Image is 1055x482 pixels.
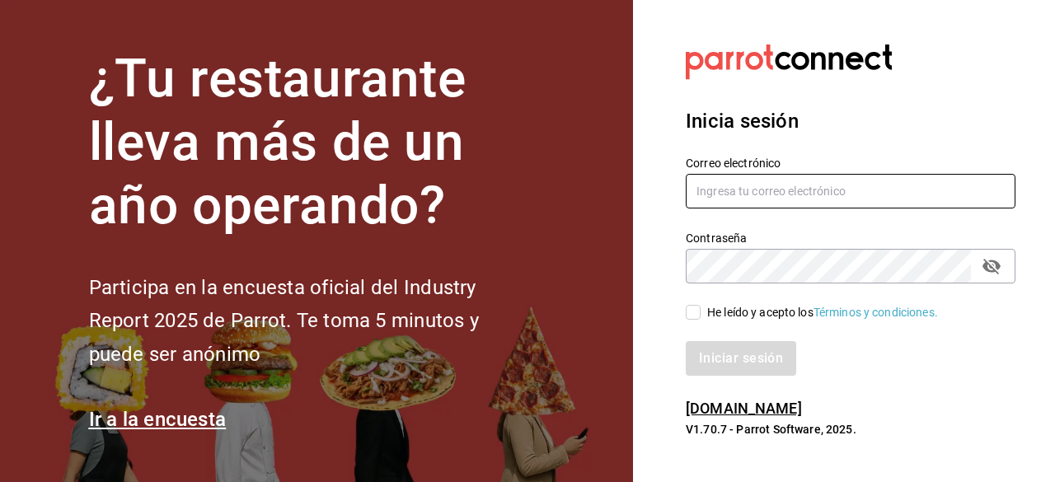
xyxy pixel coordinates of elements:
label: Correo electrónico [686,157,1015,169]
button: passwordField [978,252,1006,280]
a: Términos y condiciones. [814,306,938,319]
h3: Inicia sesión [686,106,1015,136]
a: Ir a la encuesta [89,408,227,431]
p: V1.70.7 - Parrot Software, 2025. [686,421,1015,438]
a: [DOMAIN_NAME] [686,400,802,417]
h2: Participa en la encuesta oficial del Industry Report 2025 de Parrot. Te toma 5 minutos y puede se... [89,271,534,372]
h1: ¿Tu restaurante lleva más de un año operando? [89,48,534,237]
label: Contraseña [686,232,1015,244]
div: He leído y acepto los [707,304,938,321]
input: Ingresa tu correo electrónico [686,174,1015,208]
